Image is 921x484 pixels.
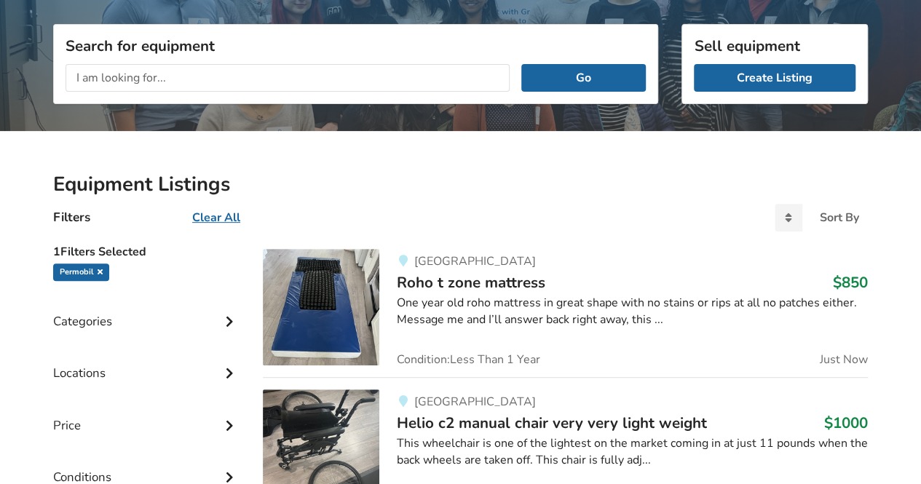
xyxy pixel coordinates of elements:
img: bedroom equipment-roho t zone mattress [263,249,379,365]
span: [GEOGRAPHIC_DATA] [414,394,535,410]
div: Categories [53,285,240,336]
h3: Sell equipment [694,36,855,55]
h3: Search for equipment [66,36,646,55]
div: Locations [53,336,240,388]
span: Roho t zone mattress [397,272,545,293]
div: One year old roho mattress in great shape with no stains or rips at all no patches either. Messag... [397,295,868,328]
button: Go [521,64,646,92]
a: bedroom equipment-roho t zone mattress [GEOGRAPHIC_DATA]Roho t zone mattress$850One year old roho... [263,249,868,377]
h4: Filters [53,209,90,226]
h2: Equipment Listings [53,172,868,197]
div: Price [53,389,240,440]
div: permobil [53,263,109,281]
u: Clear All [192,210,240,226]
span: Helio c2 manual chair very very light weight [397,413,707,433]
h5: 1 Filters Selected [53,237,240,263]
h3: $850 [833,273,868,292]
h3: $1000 [824,413,868,432]
span: [GEOGRAPHIC_DATA] [414,253,535,269]
div: This wheelchair is one of the lightest on the market coming in at just 11 pounds when the back wh... [397,435,868,469]
a: Create Listing [694,64,855,92]
span: Condition: Less Than 1 Year [397,354,540,365]
span: Just Now [820,354,868,365]
input: I am looking for... [66,64,510,92]
div: Sort By [820,212,859,223]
